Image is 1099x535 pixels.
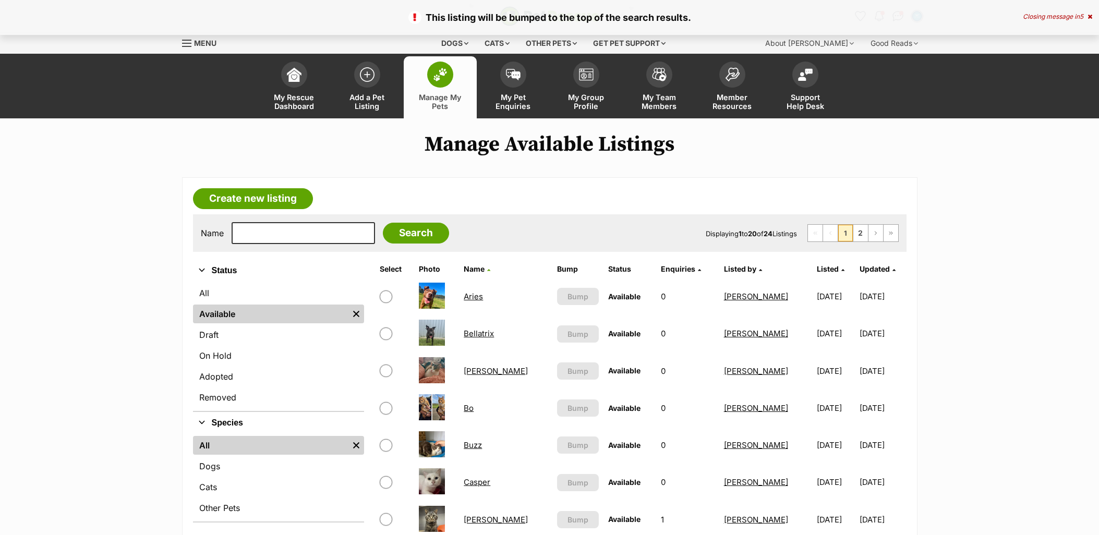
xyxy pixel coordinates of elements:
[557,325,599,343] button: Bump
[193,325,364,344] a: Draft
[724,515,788,525] a: [PERSON_NAME]
[464,264,485,273] span: Name
[271,93,318,111] span: My Rescue Dashboard
[724,264,756,273] span: Listed by
[608,292,641,301] span: Available
[464,291,483,301] a: Aries
[798,68,813,81] img: help-desk-icon-fdf02630f3aa405de69fd3d07c3f3aa587a6932b1a1747fa1d2bba05be0121f9.svg
[813,315,859,351] td: [DATE]
[553,261,603,277] th: Bump
[348,436,364,455] a: Remove filter
[477,56,550,118] a: My Pet Enquiries
[557,362,599,380] button: Bump
[348,305,364,323] a: Remove filter
[608,404,641,412] span: Available
[477,33,517,54] div: Cats
[724,477,788,487] a: [PERSON_NAME]
[557,399,599,417] button: Bump
[182,33,224,52] a: Menu
[557,474,599,491] button: Bump
[813,390,859,426] td: [DATE]
[550,56,623,118] a: My Group Profile
[764,229,772,238] strong: 24
[193,264,364,277] button: Status
[557,436,599,454] button: Bump
[758,33,861,54] div: About [PERSON_NAME]
[404,56,477,118] a: Manage My Pets
[258,56,331,118] a: My Rescue Dashboard
[884,225,898,241] a: Last page
[860,427,905,463] td: [DATE]
[657,464,718,500] td: 0
[860,315,905,351] td: [DATE]
[287,67,301,82] img: dashboard-icon-eb2f2d2d3e046f16d808141f083e7271f6b2e854fb5c12c21221c1fb7104beca.svg
[506,69,521,80] img: pet-enquiries-icon-7e3ad2cf08bfb03b45e93fb7055b45f3efa6380592205ae92323e6603595dc1f.svg
[557,288,599,305] button: Bump
[608,478,641,487] span: Available
[808,225,823,241] span: First page
[813,464,859,500] td: [DATE]
[567,366,588,376] span: Bump
[464,366,528,376] a: [PERSON_NAME]
[193,416,364,430] button: Species
[724,329,788,338] a: [PERSON_NAME]
[193,284,364,302] a: All
[724,291,788,301] a: [PERSON_NAME]
[586,33,673,54] div: Get pet support
[464,264,490,273] a: Name
[464,329,494,338] a: Bellatrix
[1080,13,1083,20] span: 5
[331,56,404,118] a: Add a Pet Listing
[823,225,838,241] span: Previous page
[201,228,224,238] label: Name
[661,264,695,273] span: translation missing: en.admin.listings.index.attributes.enquiries
[706,229,797,238] span: Displaying to of Listings
[853,225,868,241] a: Page 2
[464,403,474,413] a: Bo
[464,440,482,450] a: Buzz
[709,93,756,111] span: Member Resources
[193,305,348,323] a: Available
[769,56,842,118] a: Support Help Desk
[657,427,718,463] td: 0
[782,93,829,111] span: Support Help Desk
[193,436,348,455] a: All
[608,329,641,338] span: Available
[817,264,844,273] a: Listed
[838,225,853,241] span: Page 1
[608,515,641,524] span: Available
[604,261,656,277] th: Status
[652,68,667,81] img: team-members-icon-5396bd8760b3fe7c0b43da4ab00e1e3bb1a5d9ba89233759b79545d2d3fc5d0d.svg
[608,441,641,449] span: Available
[193,346,364,365] a: On Hold
[567,403,588,414] span: Bump
[657,278,718,314] td: 0
[860,264,890,273] span: Updated
[376,261,414,277] th: Select
[10,10,1089,25] p: This listing will be bumped to the top of the search results.
[490,93,537,111] span: My Pet Enquiries
[193,367,364,386] a: Adopted
[739,229,742,238] strong: 1
[464,515,528,525] a: [PERSON_NAME]
[724,440,788,450] a: [PERSON_NAME]
[807,224,899,242] nav: Pagination
[417,93,464,111] span: Manage My Pets
[193,188,313,209] a: Create new listing
[813,278,859,314] td: [DATE]
[434,33,476,54] div: Dogs
[567,329,588,339] span: Bump
[383,223,449,244] input: Search
[193,282,364,411] div: Status
[860,464,905,500] td: [DATE]
[868,225,883,241] a: Next page
[657,390,718,426] td: 0
[193,388,364,407] a: Removed
[415,261,458,277] th: Photo
[657,315,718,351] td: 0
[623,56,696,118] a: My Team Members
[194,39,216,47] span: Menu
[860,390,905,426] td: [DATE]
[724,403,788,413] a: [PERSON_NAME]
[813,353,859,389] td: [DATE]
